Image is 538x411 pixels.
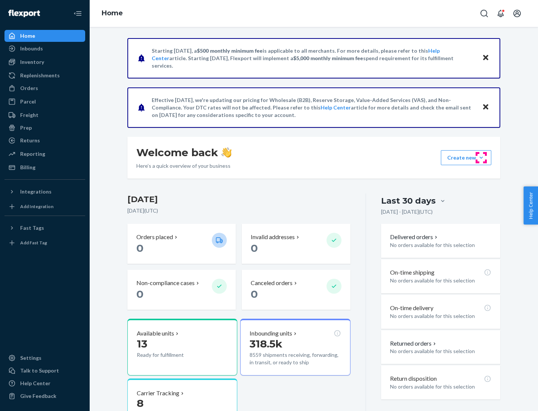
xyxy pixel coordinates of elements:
[127,270,236,310] button: Non-compliance cases 0
[251,288,258,300] span: 0
[240,319,350,376] button: Inbounding units318.5k8559 shipments receiving, forwarding, in transit, or ready to ship
[251,279,293,287] p: Canceled orders
[197,47,263,54] span: $500 monthly minimum fee
[20,392,56,400] div: Give Feedback
[4,201,85,213] a: Add Integration
[20,224,44,232] div: Fast Tags
[96,3,129,24] ol: breadcrumbs
[250,329,292,338] p: Inbounding units
[102,9,123,17] a: Home
[137,389,179,398] p: Carrier Tracking
[4,135,85,146] a: Returns
[4,161,85,173] a: Billing
[381,208,433,216] p: [DATE] - [DATE] ( UTC )
[20,58,44,66] div: Inventory
[20,240,47,246] div: Add Fast Tag
[20,84,38,92] div: Orders
[477,6,492,21] button: Open Search Box
[221,147,232,158] img: hand-wave emoji
[441,150,491,165] button: Create new
[136,146,232,159] h1: Welcome back
[8,10,40,17] img: Flexport logo
[4,82,85,94] a: Orders
[4,390,85,402] button: Give Feedback
[137,337,147,350] span: 13
[127,194,350,205] h3: [DATE]
[390,277,491,284] p: No orders available for this selection
[250,351,341,366] p: 8559 shipments receiving, forwarding, in transit, or ready to ship
[4,96,85,108] a: Parcel
[242,270,350,310] button: Canceled orders 0
[390,268,435,277] p: On-time shipping
[20,367,59,374] div: Talk to Support
[250,337,282,350] span: 318.5k
[4,186,85,198] button: Integrations
[127,224,236,264] button: Orders placed 0
[152,47,475,69] p: Starting [DATE], a is applicable to all merchants. For more details, please refer to this article...
[251,233,295,241] p: Invalid addresses
[136,288,143,300] span: 0
[390,339,437,348] button: Returned orders
[137,351,206,359] p: Ready for fulfillment
[20,188,52,195] div: Integrations
[481,102,491,113] button: Close
[4,69,85,81] a: Replenishments
[390,312,491,320] p: No orders available for this selection
[4,30,85,42] a: Home
[137,329,174,338] p: Available units
[4,352,85,364] a: Settings
[127,207,350,214] p: [DATE] ( UTC )
[390,241,491,249] p: No orders available for this selection
[20,150,45,158] div: Reporting
[4,56,85,68] a: Inventory
[390,374,437,383] p: Return disposition
[4,237,85,249] a: Add Fast Tag
[493,6,508,21] button: Open notifications
[127,319,237,376] button: Available units13Ready for fulfillment
[251,242,258,254] span: 0
[4,122,85,134] a: Prep
[390,233,439,241] button: Delivered orders
[20,164,35,171] div: Billing
[20,111,38,119] div: Freight
[4,109,85,121] a: Freight
[136,242,143,254] span: 0
[152,96,475,119] p: Effective [DATE], we're updating our pricing for Wholesale (B2B), Reserve Storage, Value-Added Se...
[20,203,53,210] div: Add Integration
[20,137,40,144] div: Returns
[321,104,351,111] a: Help Center
[70,6,85,21] button: Close Navigation
[136,279,195,287] p: Non-compliance cases
[136,162,232,170] p: Here’s a quick overview of your business
[390,347,491,355] p: No orders available for this selection
[20,380,50,387] div: Help Center
[390,383,491,390] p: No orders available for this selection
[20,72,60,79] div: Replenishments
[293,55,363,61] span: $5,000 monthly minimum fee
[20,354,41,362] div: Settings
[523,186,538,225] button: Help Center
[4,148,85,160] a: Reporting
[20,124,32,132] div: Prep
[4,222,85,234] button: Fast Tags
[20,45,43,52] div: Inbounds
[390,304,433,312] p: On-time delivery
[4,43,85,55] a: Inbounds
[510,6,525,21] button: Open account menu
[381,195,436,207] div: Last 30 days
[481,53,491,64] button: Close
[20,98,36,105] div: Parcel
[137,397,143,410] span: 8
[242,224,350,264] button: Invalid addresses 0
[4,365,85,377] a: Talk to Support
[4,377,85,389] a: Help Center
[20,32,35,40] div: Home
[136,233,173,241] p: Orders placed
